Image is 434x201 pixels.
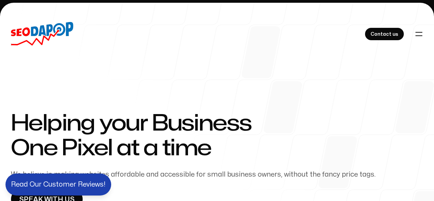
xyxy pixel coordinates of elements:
[11,22,73,46] img: Seodapop Logo
[411,26,426,42] button: Toggle navigation
[11,169,423,180] p: We believe in making websites affordable and accessible for small business owners, without the fa...
[11,111,423,161] h1: Helping your Business One Pixel at a time
[5,174,111,196] button: Read Our Customer Reviews!
[371,30,398,38] span: Contact us
[11,22,73,46] a: Home
[365,28,404,40] a: Contact us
